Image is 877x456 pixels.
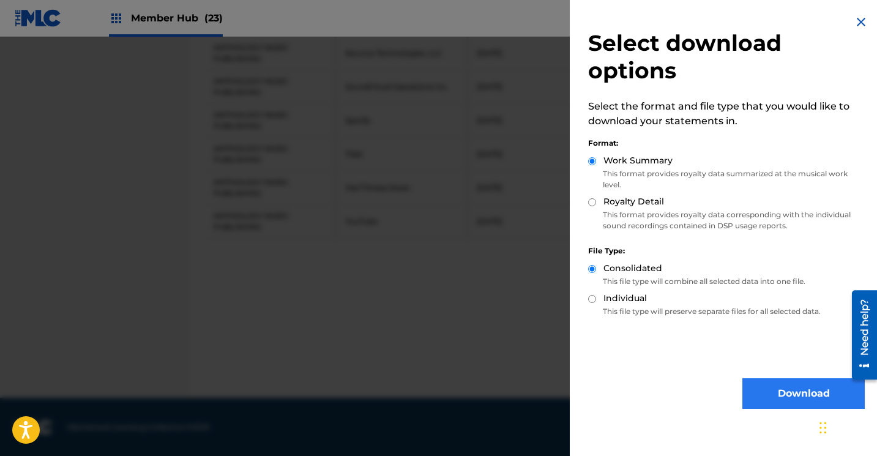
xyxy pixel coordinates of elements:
label: Individual [603,292,647,305]
label: Royalty Detail [603,195,664,208]
button: Download [742,378,865,409]
label: Work Summary [603,154,673,167]
p: This format provides royalty data summarized at the musical work level. [588,168,865,190]
iframe: Chat Widget [816,397,877,456]
p: Select the format and file type that you would like to download your statements in. [588,99,865,129]
span: (23) [204,12,223,24]
div: Drag [819,409,827,446]
span: Member Hub [131,11,223,25]
p: This format provides royalty data corresponding with the individual sound recordings contained in... [588,209,865,231]
p: This file type will preserve separate files for all selected data. [588,306,865,317]
div: File Type: [588,245,865,256]
div: Format: [588,138,865,149]
img: Top Rightsholders [109,11,124,26]
iframe: Resource Center [843,286,877,384]
p: This file type will combine all selected data into one file. [588,276,865,287]
img: MLC Logo [15,9,62,27]
h2: Select download options [588,29,865,84]
label: Consolidated [603,262,662,275]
